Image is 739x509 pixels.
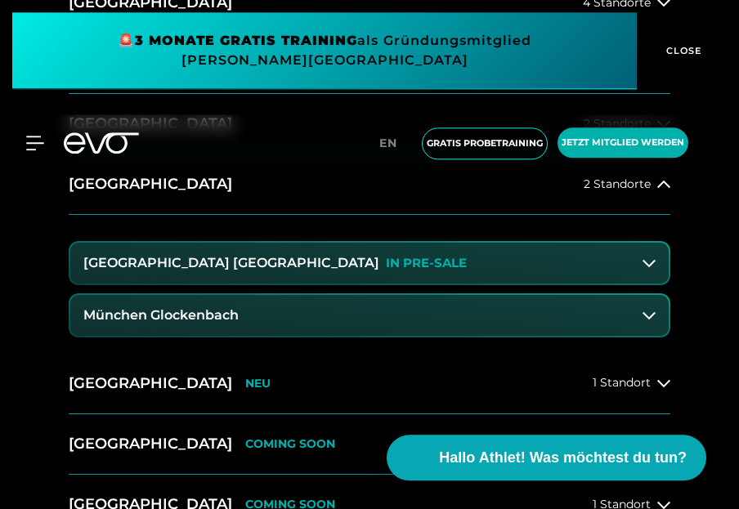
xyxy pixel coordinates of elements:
p: IN PRE-SALE [386,257,467,270]
p: COMING SOON [245,437,335,451]
span: CLOSE [662,43,702,58]
button: [GEOGRAPHIC_DATA]COMING SOON1 Standort [69,414,670,475]
span: 1 Standort [593,377,651,389]
h3: München Glockenbach [83,308,239,323]
span: Jetzt Mitglied werden [562,136,684,150]
button: München Glockenbach [70,295,669,336]
h2: [GEOGRAPHIC_DATA] [69,373,232,394]
span: en [379,136,397,150]
a: Gratis Probetraining [417,127,553,159]
button: Hallo Athlet! Was möchtest du tun? [387,435,706,480]
span: Gratis Probetraining [427,136,543,150]
button: [GEOGRAPHIC_DATA] [GEOGRAPHIC_DATA]IN PRE-SALE [70,243,669,284]
h3: [GEOGRAPHIC_DATA] [GEOGRAPHIC_DATA] [83,256,379,270]
span: 2 Standorte [584,178,651,190]
span: Hallo Athlet! Was möchtest du tun? [439,447,687,469]
button: CLOSE [637,12,727,89]
a: Jetzt Mitglied werden [553,127,693,159]
a: en [379,134,407,153]
p: NEU [245,377,271,391]
button: [GEOGRAPHIC_DATA]NEU1 Standort [69,354,670,414]
h2: [GEOGRAPHIC_DATA] [69,434,232,454]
